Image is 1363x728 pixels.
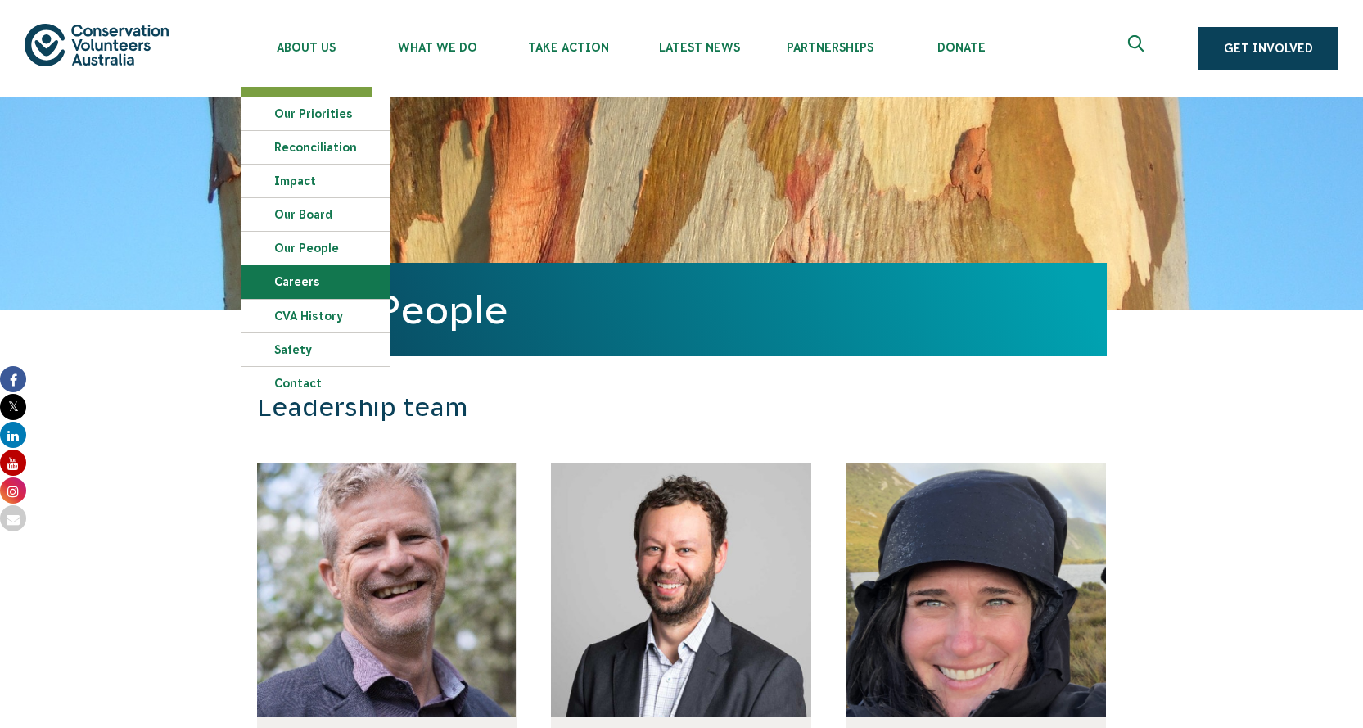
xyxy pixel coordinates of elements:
[1128,35,1149,61] span: Expand search box
[1118,29,1158,68] button: Expand search box Close search box
[293,287,1071,332] h1: Our People
[241,41,372,54] span: About Us
[241,265,390,298] a: Careers
[372,41,503,54] span: What We Do
[241,367,390,400] a: Contact
[241,131,390,164] a: Reconciliation
[257,391,886,423] h3: Leadership team
[241,333,390,366] a: Safety
[503,41,634,54] span: Take Action
[241,198,390,231] a: Our Board
[241,165,390,197] a: Impact
[896,41,1027,54] span: Donate
[1198,27,1338,70] a: Get Involved
[241,97,390,130] a: Our Priorities
[25,24,169,66] img: logo.svg
[765,41,896,54] span: Partnerships
[241,232,390,265] a: Our People
[634,41,765,54] span: Latest News
[241,300,390,332] a: CVA history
